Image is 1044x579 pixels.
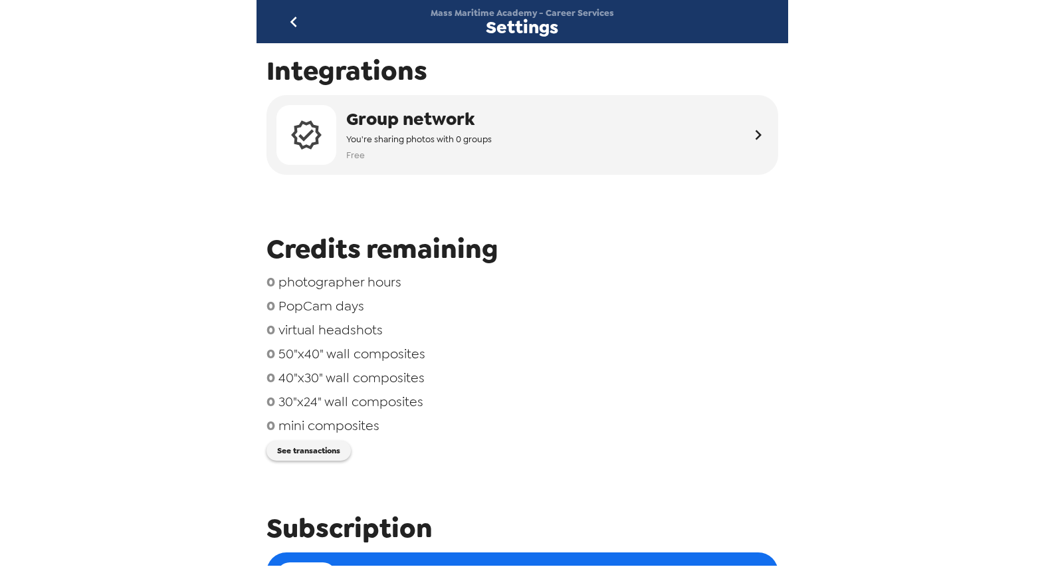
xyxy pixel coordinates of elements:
span: Mass Maritime Academy - Career Services [431,7,614,19]
span: 30"x24" wall composites [278,393,423,410]
span: 0 [266,393,275,410]
button: Group networkYou're sharing photos with 0 groupsFree [266,95,778,175]
span: Settings [486,19,558,37]
span: You're sharing photos with 0 groups [346,132,492,147]
span: 50"x40" wall composites [278,345,425,362]
span: 40"x30" wall composites [278,369,425,386]
span: mini composites [278,417,379,434]
span: Subscription [266,511,778,546]
span: Integrations [266,53,778,88]
span: 0 [266,321,275,338]
span: virtual headshots [278,321,383,338]
span: 0 [266,369,275,386]
span: 0 [266,417,275,434]
span: Free [346,148,492,163]
span: 0 [266,273,275,290]
span: 0 [266,297,275,314]
span: Credits remaining [266,231,778,267]
span: 0 [266,345,275,362]
span: photographer hours [278,273,401,290]
button: See transactions [266,441,351,461]
span: PopCam days [278,297,364,314]
span: Group network [346,107,492,132]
